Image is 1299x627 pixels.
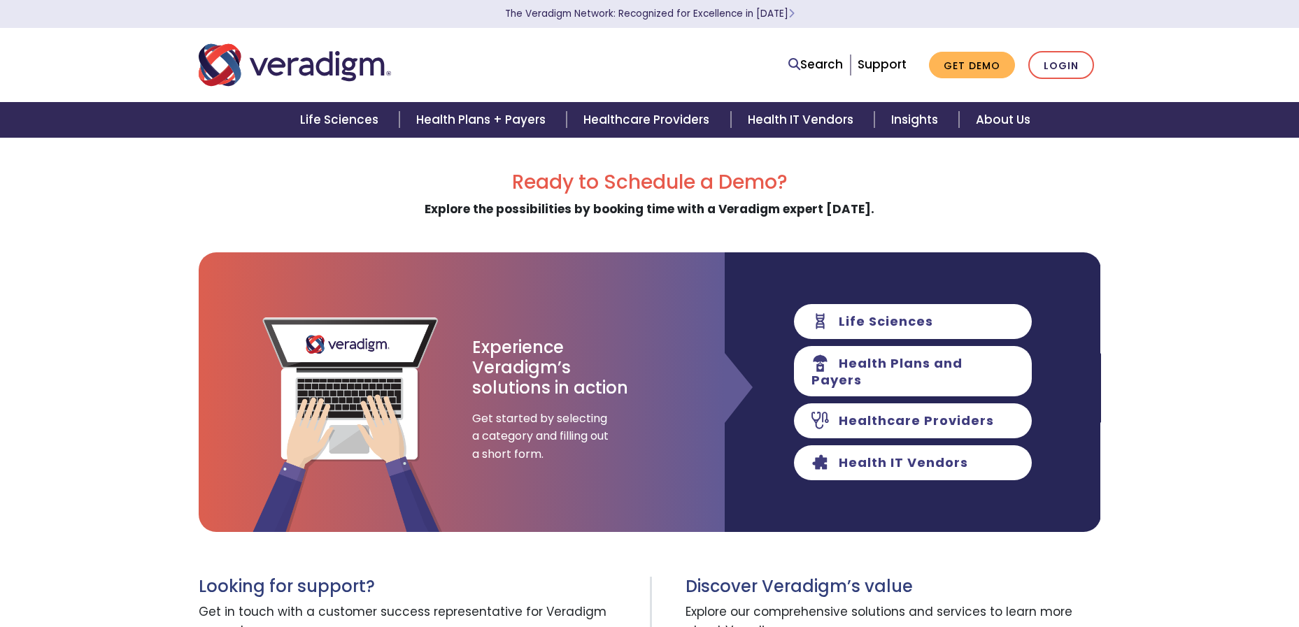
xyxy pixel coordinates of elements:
a: Get Demo [929,52,1015,79]
a: About Us [959,102,1047,138]
h2: Ready to Schedule a Demo? [199,171,1101,194]
a: The Veradigm Network: Recognized for Excellence in [DATE]Learn More [505,7,795,20]
a: Health IT Vendors [731,102,874,138]
a: Insights [874,102,959,138]
a: Life Sciences [283,102,399,138]
a: Login [1028,51,1094,80]
a: Health Plans + Payers [399,102,567,138]
h3: Looking for support? [199,577,639,597]
strong: Explore the possibilities by booking time with a Veradigm expert [DATE]. [425,201,874,217]
h3: Discover Veradigm’s value [686,577,1101,597]
a: Support [858,56,907,73]
span: Get started by selecting a category and filling out a short form. [472,410,612,463]
h3: Experience Veradigm’s solutions in action [472,338,630,398]
img: Veradigm logo [199,42,391,88]
a: Search [788,55,843,74]
a: Healthcare Providers [567,102,730,138]
span: Learn More [788,7,795,20]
